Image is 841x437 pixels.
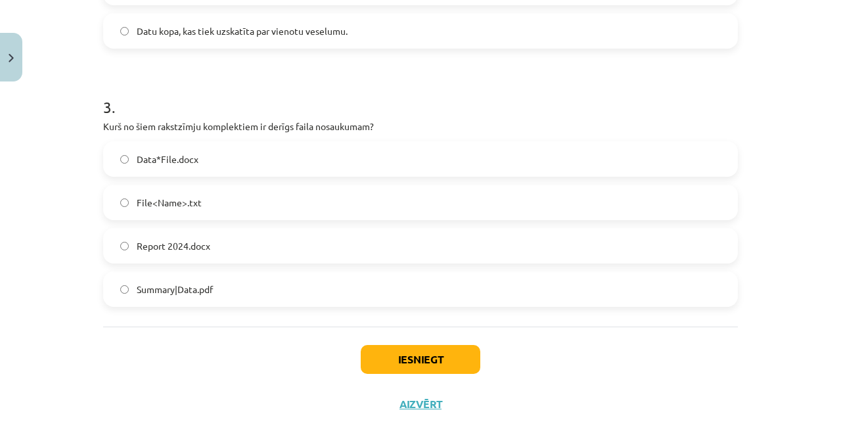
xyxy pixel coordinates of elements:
span: Data*File.docx [137,152,198,166]
input: File<Name>.txt [120,198,129,207]
input: Datu kopa, kas tiek uzskatīta par vienotu veselumu. [120,27,129,35]
span: File<Name>.txt [137,196,202,210]
button: Iesniegt [361,345,480,374]
img: icon-close-lesson-0947bae3869378f0d4975bcd49f059093ad1ed9edebbc8119c70593378902aed.svg [9,54,14,62]
input: Data*File.docx [120,155,129,164]
span: Datu kopa, kas tiek uzskatīta par vienotu veselumu. [137,24,348,38]
h1: 3 . [103,75,738,116]
p: Kurš no šiem rakstzīmju komplektiem ir derīgs faila nosaukumam? [103,120,738,133]
button: Aizvērt [396,398,445,411]
input: Report 2024.docx [120,242,129,250]
span: Report 2024.docx [137,239,210,253]
input: Summary|Data.pdf [120,285,129,294]
span: Summary|Data.pdf [137,283,213,296]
